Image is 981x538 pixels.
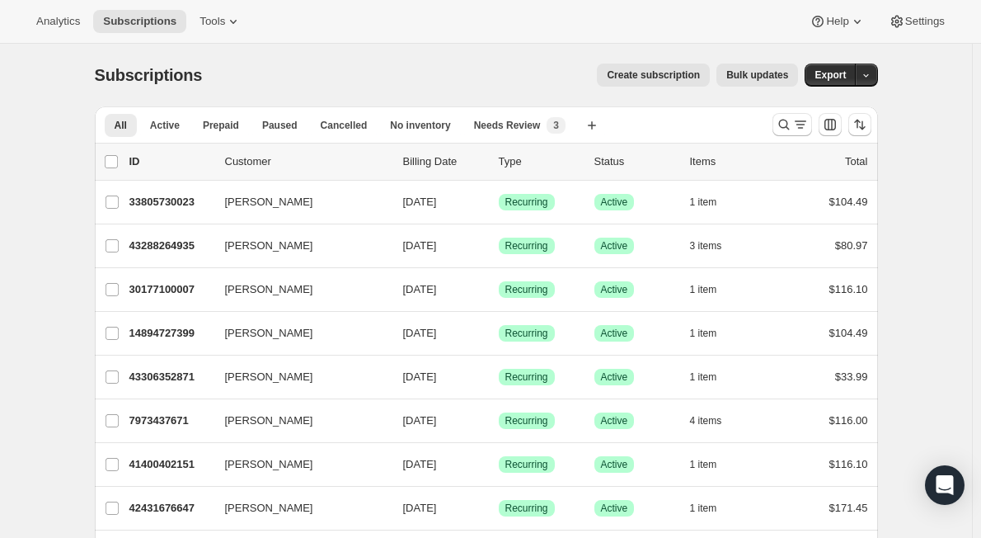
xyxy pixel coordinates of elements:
button: Sort the results [848,113,871,136]
span: Active [601,502,628,515]
span: [DATE] [403,414,437,427]
span: Active [601,327,628,340]
span: Prepaid [203,119,239,132]
span: Recurring [505,458,548,471]
p: Billing Date [403,153,486,170]
div: 43288264935[PERSON_NAME][DATE]SuccessRecurringSuccessActive3 items$80.97 [129,234,868,257]
span: [PERSON_NAME] [225,456,313,473]
button: Customize table column order and visibility [819,113,842,136]
span: Recurring [505,327,548,340]
span: $116.10 [829,283,868,295]
span: $104.49 [829,196,868,208]
p: 41400402151 [129,456,212,473]
span: $80.97 [835,239,868,252]
button: Create subscription [597,64,710,87]
span: [DATE] [403,239,437,252]
div: Type [499,153,581,170]
button: [PERSON_NAME] [215,451,380,478]
span: [PERSON_NAME] [225,194,313,210]
span: Export [814,68,846,82]
button: Analytics [26,10,90,33]
button: [PERSON_NAME] [215,408,380,434]
p: 33805730023 [129,194,212,210]
span: 1 item [690,327,717,340]
span: Recurring [505,239,548,252]
p: 42431676647 [129,500,212,517]
span: Settings [905,15,945,28]
p: 14894727399 [129,325,212,342]
button: 3 items [690,234,740,257]
span: [DATE] [403,196,437,208]
span: $171.45 [829,502,868,514]
div: 42431676647[PERSON_NAME][DATE]SuccessRecurringSuccessActive1 item$171.45 [129,497,868,520]
span: [PERSON_NAME] [225,238,313,254]
span: No inventory [390,119,450,132]
button: 1 item [690,453,735,476]
p: 7973437671 [129,413,212,429]
div: 7973437671[PERSON_NAME][DATE]SuccessRecurringSuccessActive4 items$116.00 [129,409,868,432]
div: Open Intercom Messenger [925,465,965,505]
button: [PERSON_NAME] [215,495,380,521]
span: 1 item [690,458,717,471]
button: [PERSON_NAME] [215,320,380,347]
span: [DATE] [403,370,437,383]
span: 1 item [690,502,717,515]
span: [DATE] [403,458,437,470]
span: Bulk updates [726,68,788,82]
div: 41400402151[PERSON_NAME][DATE]SuccessRecurringSuccessActive1 item$116.10 [129,453,868,476]
span: $116.10 [829,458,868,470]
span: [PERSON_NAME] [225,325,313,342]
span: 3 [553,119,559,132]
div: 30177100007[PERSON_NAME][DATE]SuccessRecurringSuccessActive1 item$116.10 [129,278,868,301]
span: 4 items [690,414,722,427]
button: Subscriptions [93,10,186,33]
span: Active [601,196,628,209]
button: Settings [879,10,955,33]
button: Help [800,10,875,33]
span: $33.99 [835,370,868,383]
div: 43306352871[PERSON_NAME][DATE]SuccessRecurringSuccessActive1 item$33.99 [129,366,868,389]
div: 33805730023[PERSON_NAME][DATE]SuccessRecurringSuccessActive1 item$104.49 [129,191,868,214]
div: IDCustomerBilling DateTypeStatusItemsTotal [129,153,868,170]
button: Tools [190,10,251,33]
button: 1 item [690,322,735,345]
span: Active [601,370,628,384]
span: Create subscription [607,68,700,82]
p: Customer [225,153,390,170]
span: 1 item [690,196,717,209]
p: 30177100007 [129,281,212,298]
p: ID [129,153,212,170]
span: Cancelled [321,119,368,132]
button: 1 item [690,366,735,389]
button: Bulk updates [716,64,798,87]
span: [PERSON_NAME] [225,369,313,385]
span: Tools [199,15,225,28]
span: Recurring [505,414,548,427]
span: All [115,119,127,132]
span: Recurring [505,370,548,384]
span: Active [150,119,180,132]
span: [PERSON_NAME] [225,500,313,517]
span: Active [601,239,628,252]
span: 3 items [690,239,722,252]
span: Needs Review [474,119,541,132]
span: [DATE] [403,502,437,514]
button: 1 item [690,497,735,520]
span: $104.49 [829,327,868,339]
button: 1 item [690,191,735,214]
span: Active [601,283,628,296]
button: 4 items [690,409,740,432]
div: Items [690,153,772,170]
button: [PERSON_NAME] [215,364,380,390]
span: 1 item [690,283,717,296]
button: 1 item [690,278,735,301]
span: Analytics [36,15,80,28]
span: [DATE] [403,283,437,295]
span: Subscriptions [103,15,176,28]
p: Total [845,153,867,170]
span: [PERSON_NAME] [225,413,313,429]
button: [PERSON_NAME] [215,189,380,215]
span: Paused [262,119,298,132]
button: Search and filter results [772,113,812,136]
div: 14894727399[PERSON_NAME][DATE]SuccessRecurringSuccessActive1 item$104.49 [129,322,868,345]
